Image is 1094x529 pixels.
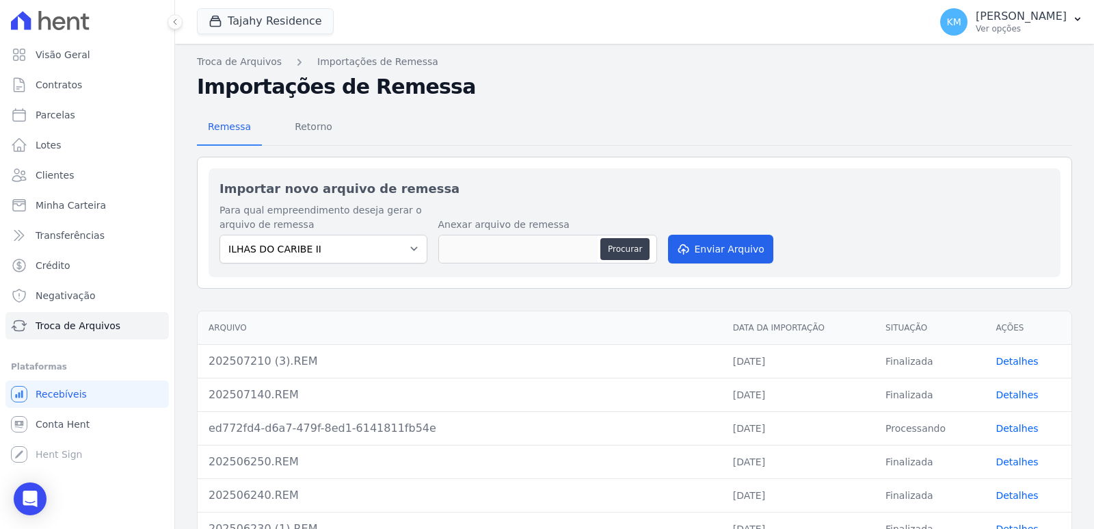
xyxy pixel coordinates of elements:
span: KM [946,17,961,27]
div: 202506240.REM [209,487,711,504]
h2: Importar novo arquivo de remessa [219,179,1050,198]
div: 202507140.REM [209,387,711,403]
p: [PERSON_NAME] [976,10,1067,23]
a: Importações de Remessa [317,55,438,69]
span: Visão Geral [36,48,90,62]
td: Finalizada [875,344,985,378]
label: Para qual empreendimento deseja gerar o arquivo de remessa [219,203,427,232]
a: Remessa [197,110,262,146]
nav: Breadcrumb [197,55,1072,69]
a: Troca de Arquivos [197,55,282,69]
span: Parcelas [36,108,75,122]
a: Negativação [5,282,169,309]
button: Enviar Arquivo [668,235,773,263]
a: Minha Carteira [5,192,169,219]
label: Anexar arquivo de remessa [438,218,657,232]
button: KM [PERSON_NAME] Ver opções [929,3,1094,41]
a: Conta Hent [5,411,169,438]
td: [DATE] [722,411,875,445]
span: Contratos [36,78,82,92]
a: Clientes [5,162,169,189]
a: Lotes [5,131,169,159]
p: Ver opções [976,23,1067,34]
a: Troca de Arquivos [5,312,169,339]
span: Negativação [36,289,96,302]
div: 202506250.REM [209,454,711,470]
button: Procurar [600,238,650,260]
th: Arquivo [198,311,722,345]
span: Crédito [36,259,70,272]
td: [DATE] [722,478,875,512]
a: Crédito [5,252,169,279]
span: Recebíveis [36,387,87,401]
span: Retorno [286,113,341,140]
th: Data da Importação [722,311,875,345]
a: Detalhes [996,456,1038,467]
td: Finalizada [875,445,985,478]
div: 202507210 (3).REM [209,353,711,370]
td: [DATE] [722,344,875,378]
div: ed772fd4-d6a7-479f-8ed1-6141811fb54e [209,420,711,437]
a: Detalhes [996,356,1038,367]
a: Recebíveis [5,380,169,408]
span: Remessa [200,113,259,140]
a: Detalhes [996,490,1038,501]
td: Processando [875,411,985,445]
a: Detalhes [996,389,1038,400]
td: [DATE] [722,445,875,478]
h2: Importações de Remessa [197,75,1072,99]
span: Conta Hent [36,417,90,431]
span: Troca de Arquivos [36,319,120,333]
div: Plataformas [11,359,163,375]
span: Lotes [36,138,62,152]
a: Parcelas [5,101,169,129]
a: Visão Geral [5,41,169,68]
div: Open Intercom Messenger [14,482,46,515]
a: Retorno [284,110,343,146]
td: [DATE] [722,378,875,411]
button: Tajahy Residence [197,8,334,34]
a: Transferências [5,222,169,249]
span: Transferências [36,229,105,242]
a: Contratos [5,71,169,99]
th: Situação [875,311,985,345]
td: Finalizada [875,378,985,411]
a: Detalhes [996,423,1038,434]
span: Clientes [36,168,74,182]
td: Finalizada [875,478,985,512]
th: Ações [985,311,1071,345]
span: Minha Carteira [36,198,106,212]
